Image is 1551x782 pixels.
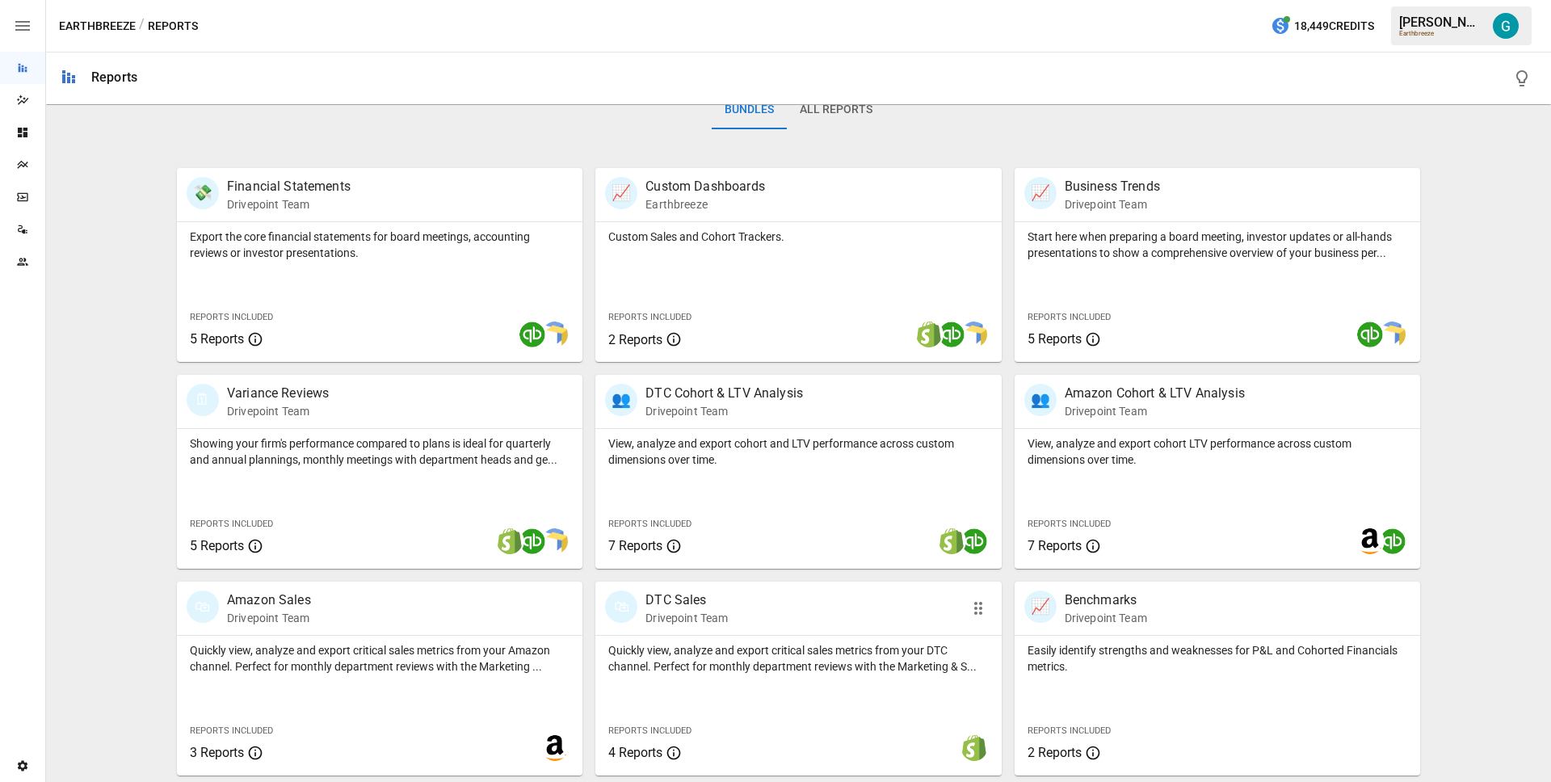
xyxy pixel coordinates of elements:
p: Earthbreeze [645,196,765,212]
p: Drivepoint Team [1065,610,1147,626]
span: Reports Included [1028,519,1111,529]
div: [PERSON_NAME] [1399,15,1483,30]
img: amazon [1357,528,1383,554]
p: Drivepoint Team [645,403,803,419]
button: All Reports [787,90,885,129]
span: 4 Reports [608,745,662,760]
p: Easily identify strengths and weaknesses for P&L and Cohorted Financials metrics. [1028,642,1407,675]
span: Reports Included [608,312,691,322]
img: quickbooks [961,528,987,554]
p: Drivepoint Team [227,403,329,419]
img: smart model [961,322,987,347]
p: Custom Sales and Cohort Trackers. [608,229,988,245]
div: 💸 [187,177,219,209]
div: Earthbreeze [1399,30,1483,37]
img: shopify [961,735,987,761]
button: Bundles [712,90,787,129]
div: 🛍 [187,591,219,623]
div: 📈 [1024,591,1057,623]
img: shopify [916,322,942,347]
span: 5 Reports [1028,331,1082,347]
img: quickbooks [519,528,545,554]
span: 18,449 Credits [1294,16,1374,36]
div: Reports [91,69,137,85]
img: shopify [497,528,523,554]
img: amazon [542,735,568,761]
span: 5 Reports [190,331,244,347]
div: 👥 [1024,384,1057,416]
span: 3 Reports [190,745,244,760]
div: / [139,16,145,36]
span: Reports Included [190,519,273,529]
p: DTC Cohort & LTV Analysis [645,384,803,403]
span: 2 Reports [608,332,662,347]
span: 7 Reports [608,538,662,553]
p: Amazon Sales [227,591,311,610]
div: 📈 [1024,177,1057,209]
span: 7 Reports [1028,538,1082,553]
p: Drivepoint Team [227,196,351,212]
img: quickbooks [939,322,965,347]
div: 🗓 [187,384,219,416]
p: Start here when preparing a board meeting, investor updates or all-hands presentations to show a ... [1028,229,1407,261]
p: Variance Reviews [227,384,329,403]
img: smart model [542,528,568,554]
span: 2 Reports [1028,745,1082,760]
p: DTC Sales [645,591,728,610]
p: Showing your firm's performance compared to plans is ideal for quarterly and annual plannings, mo... [190,435,570,468]
span: Reports Included [190,725,273,736]
span: Reports Included [608,519,691,529]
img: smart model [542,322,568,347]
img: Gavin Acres [1493,13,1519,39]
p: Export the core financial statements for board meetings, accounting reviews or investor presentat... [190,229,570,261]
p: Financial Statements [227,177,351,196]
div: 🛍 [605,591,637,623]
div: 📈 [605,177,637,209]
p: Drivepoint Team [227,610,311,626]
p: Business Trends [1065,177,1160,196]
img: quickbooks [519,322,545,347]
p: Drivepoint Team [1065,403,1245,419]
p: Drivepoint Team [645,610,728,626]
img: quickbooks [1380,528,1406,554]
span: Reports Included [190,312,273,322]
span: 5 Reports [190,538,244,553]
button: Earthbreeze [59,16,136,36]
img: quickbooks [1357,322,1383,347]
p: View, analyze and export cohort and LTV performance across custom dimensions over time. [608,435,988,468]
p: Amazon Cohort & LTV Analysis [1065,384,1245,403]
span: Reports Included [608,725,691,736]
p: View, analyze and export cohort LTV performance across custom dimensions over time. [1028,435,1407,468]
button: 18,449Credits [1264,11,1381,41]
p: Quickly view, analyze and export critical sales metrics from your Amazon channel. Perfect for mon... [190,642,570,675]
p: Drivepoint Team [1065,196,1160,212]
button: Gavin Acres [1483,3,1528,48]
img: smart model [1380,322,1406,347]
img: shopify [939,528,965,554]
p: Custom Dashboards [645,177,765,196]
span: Reports Included [1028,312,1111,322]
span: Reports Included [1028,725,1111,736]
div: 👥 [605,384,637,416]
p: Quickly view, analyze and export critical sales metrics from your DTC channel. Perfect for monthl... [608,642,988,675]
p: Benchmarks [1065,591,1147,610]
